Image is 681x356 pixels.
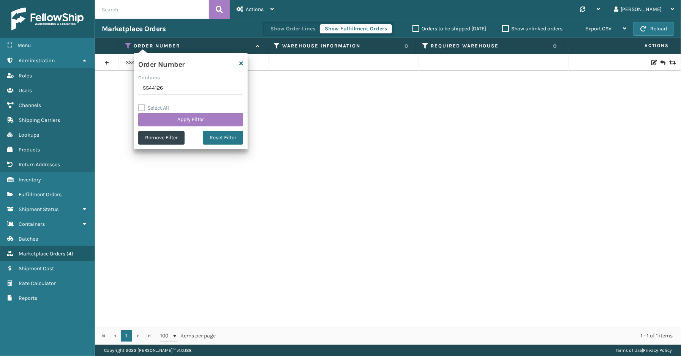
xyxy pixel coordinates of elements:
span: Return Addresses [19,161,60,168]
label: Select All [138,105,169,111]
span: Shipment Cost [19,265,54,272]
span: Reports [19,295,37,301]
span: 100 [160,332,172,340]
span: Inventory [19,176,41,183]
a: SS44126 [126,59,146,66]
label: Show unlinked orders [502,25,562,32]
span: Products [19,146,40,153]
button: Remove Filter [138,131,185,145]
div: 1 - 1 of 1 items [226,332,673,340]
input: Type the text you wish to filter on [138,82,243,95]
span: Users [19,87,32,94]
span: Rate Calculator [19,280,56,287]
span: items per page [160,330,216,342]
span: Actions [246,6,264,13]
i: Replace [669,60,674,65]
i: Edit [651,60,656,65]
button: Apply Filter [138,113,243,126]
button: Show Fulfillment Orders [320,24,392,33]
span: Export CSV [585,25,611,32]
h4: Order Number [138,58,184,69]
span: Menu [17,42,31,49]
label: Order Number [134,43,252,49]
button: Reset Filter [203,131,243,145]
label: Required Warehouse [431,43,549,49]
a: Terms of Use [616,348,642,353]
span: Containers [19,221,45,227]
span: Shipment Status [19,206,58,213]
button: Show Order Lines [265,24,320,33]
div: | [616,345,672,356]
span: Channels [19,102,41,109]
button: Reload [633,22,674,36]
p: Copyright 2023 [PERSON_NAME]™ v 1.0.188 [104,345,191,356]
span: Administration [19,57,55,64]
label: Orders to be shipped [DATE] [412,25,486,32]
a: 1 [121,330,132,342]
span: Fulfillment Orders [19,191,62,198]
label: Contains [138,74,160,82]
span: Batches [19,236,38,242]
span: Marketplace Orders [19,250,65,257]
i: Create Return Label [660,59,665,66]
span: ( 4 ) [66,250,73,257]
span: Shipping Carriers [19,117,60,123]
a: Privacy Policy [643,348,672,353]
img: logo [11,8,84,30]
span: Actions [566,39,673,52]
span: Roles [19,72,32,79]
span: Lookups [19,132,39,138]
label: Warehouse Information [282,43,401,49]
h3: Marketplace Orders [102,24,166,33]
